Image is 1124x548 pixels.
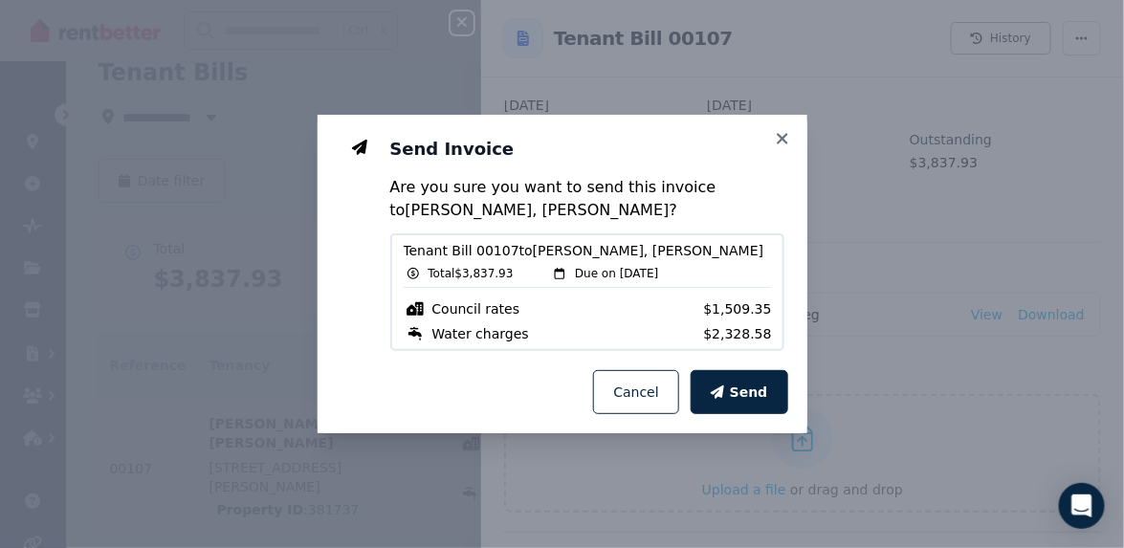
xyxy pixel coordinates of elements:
span: Send [730,383,768,402]
span: Total $3,837.93 [429,266,514,281]
div: Open Intercom Messenger [1059,483,1105,529]
span: Water charges [432,324,529,343]
h3: Send Invoice [390,138,784,161]
button: Send [691,370,788,414]
span: $1,509.35 [704,299,771,318]
span: Due on [DATE] [575,266,658,281]
button: Cancel [593,370,678,414]
span: Tenant Bill 00107 to [PERSON_NAME], [PERSON_NAME] [404,241,771,260]
span: Council rates [432,299,520,318]
span: $2,328.58 [704,324,771,343]
p: Are you sure you want to send this invoice to [PERSON_NAME], [PERSON_NAME] ? [390,176,784,222]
